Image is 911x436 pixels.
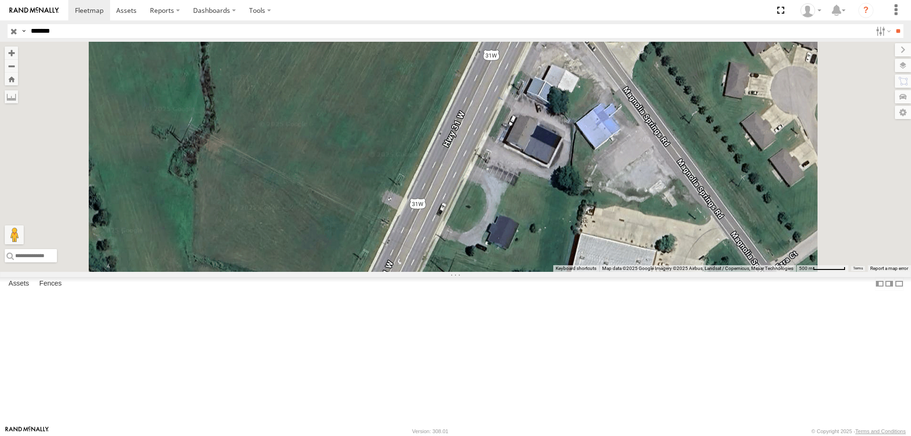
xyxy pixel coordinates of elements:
img: rand-logo.svg [9,7,59,14]
div: Nele . [797,3,825,18]
div: © Copyright 2025 - [811,428,906,434]
button: Keyboard shortcuts [556,265,596,272]
span: Map data ©2025 Google Imagery ©2025 Airbus, Landsat / Copernicus, Maxar Technologies [602,266,793,271]
a: Visit our Website [5,427,49,436]
a: Report a map error [870,266,908,271]
button: Drag Pegman onto the map to open Street View [5,225,24,244]
label: Hide Summary Table [894,277,904,291]
label: Dock Summary Table to the Left [875,277,884,291]
a: Terms and Conditions [855,428,906,434]
label: Search Query [20,24,28,38]
label: Dock Summary Table to the Right [884,277,894,291]
i: ? [858,3,874,18]
label: Map Settings [895,106,911,119]
label: Search Filter Options [872,24,892,38]
button: Map Scale: 500 m per 65 pixels [796,265,848,272]
button: Zoom out [5,59,18,73]
button: Zoom in [5,46,18,59]
label: Assets [4,277,34,290]
label: Measure [5,90,18,103]
span: 500 m [799,266,813,271]
div: Version: 308.01 [412,428,448,434]
label: Fences [35,277,66,290]
a: Terms (opens in new tab) [853,267,863,270]
button: Zoom Home [5,73,18,85]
